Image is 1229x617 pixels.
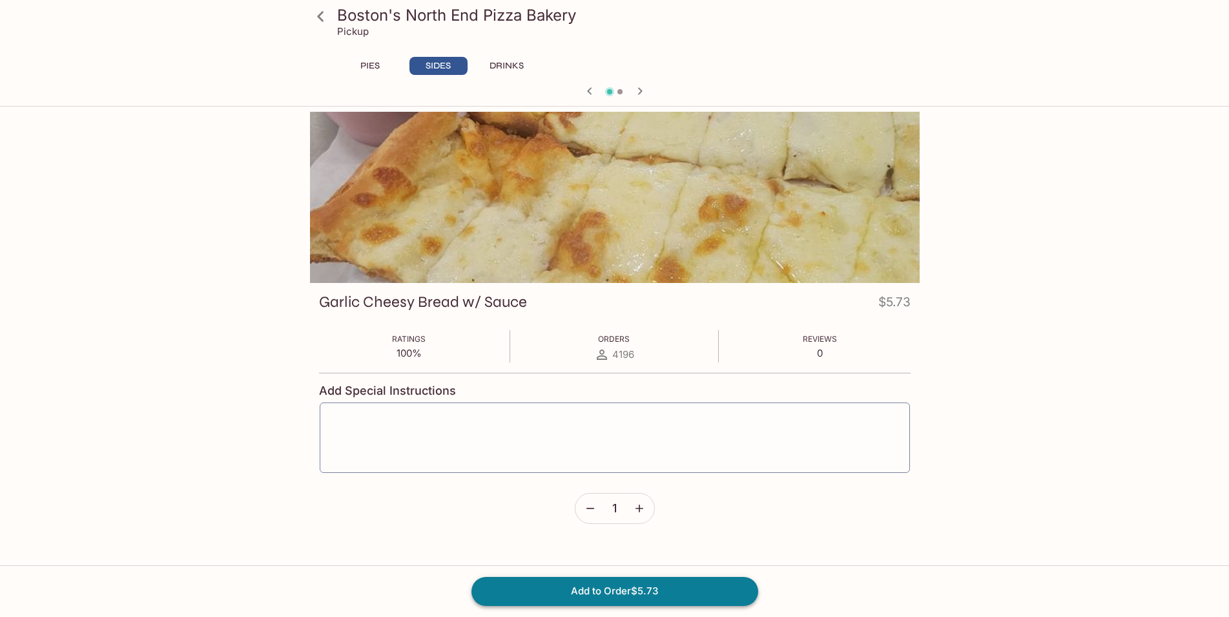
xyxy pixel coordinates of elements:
[341,57,399,75] button: PIES
[598,334,630,344] span: Orders
[612,348,634,361] span: 4196
[319,292,527,312] h3: Garlic Cheesy Bread w/ Sauce
[310,112,920,283] div: Garlic Cheesy Bread w/ Sauce
[471,577,758,605] button: Add to Order$5.73
[392,347,426,359] p: 100%
[612,501,617,516] span: 1
[409,57,468,75] button: SIDES
[392,334,426,344] span: Ratings
[319,384,911,398] h4: Add Special Instructions
[803,347,837,359] p: 0
[878,292,911,317] h4: $5.73
[803,334,837,344] span: Reviews
[337,5,914,25] h3: Boston's North End Pizza Bakery
[478,57,536,75] button: DRINKS
[337,25,369,37] p: Pickup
